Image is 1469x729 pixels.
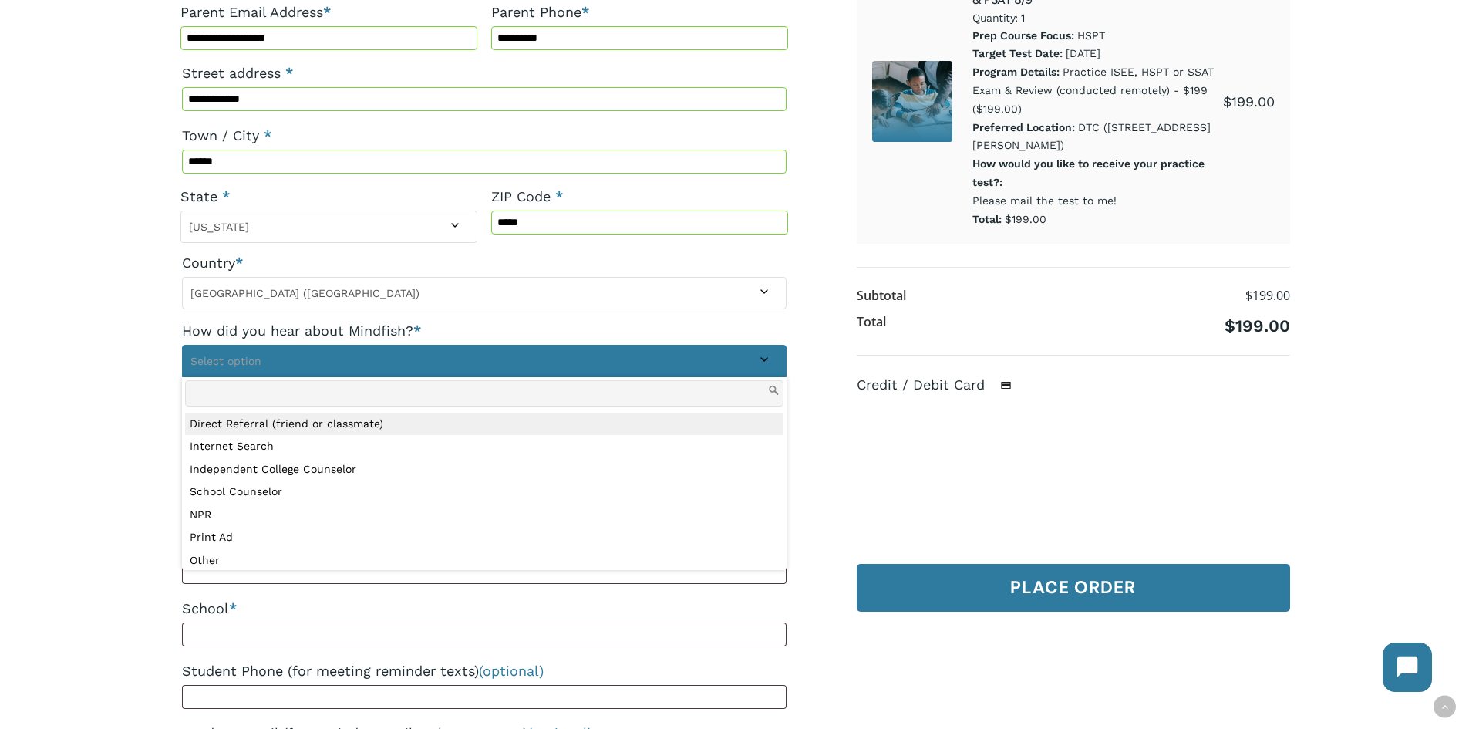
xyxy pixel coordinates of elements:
[857,376,1028,393] label: Credit / Debit Card
[972,211,1002,229] dt: Total:
[1367,627,1447,707] iframe: Chatbot
[491,183,788,211] label: ZIP Code
[972,8,1222,27] span: Quantity: 1
[868,410,1273,538] iframe: Secure payment input frame
[190,355,261,367] span: Select option
[183,282,786,305] span: United States (US)
[1225,316,1235,336] span: $
[1223,93,1275,110] bdi: 199.00
[185,549,783,572] li: Other
[972,155,1219,192] dt: How would you like to receive your practice test?:
[264,127,271,143] abbr: required
[972,45,1063,63] dt: Target Test Date:
[972,211,1222,229] p: $199.00
[180,211,477,243] span: State
[185,526,783,549] li: Print Ad
[182,595,787,623] label: School
[555,188,563,204] abbr: required
[185,413,783,436] li: Direct Referral (friend or classmate)
[972,63,1222,118] p: Practice ISEE, HSPT or SSAT Exam & Review (conducted remotely) - $199 ($199.00)
[972,27,1222,46] p: HSPT
[1245,287,1290,304] bdi: 199.00
[1225,316,1290,336] bdi: 199.00
[872,61,952,141] img: ISEE SSAT HSPT
[972,119,1075,137] dt: Preferred Location:
[857,564,1290,612] button: Place order
[185,435,783,458] li: Internet Search
[181,215,477,238] span: Colorado
[972,45,1222,63] p: [DATE]
[185,481,783,504] li: School Counselor
[182,249,787,277] label: Country
[182,317,787,345] label: How did you hear about Mindfish?
[1223,93,1231,110] span: $
[1245,287,1252,304] span: $
[185,458,783,481] li: Independent College Counselor
[182,122,787,150] label: Town / City
[857,309,886,339] th: Total
[857,283,906,309] th: Subtotal
[972,63,1060,82] dt: Program Details:
[992,376,1020,395] img: Credit / Debit Card
[185,504,783,527] li: NPR
[182,59,787,87] label: Street address
[182,277,787,309] span: Country
[479,663,544,679] span: (optional)
[285,65,293,81] abbr: required
[972,27,1074,46] dt: Prep Course Focus:
[972,119,1222,156] p: DTC ([STREET_ADDRESS][PERSON_NAME])
[222,188,230,204] abbr: required
[180,183,477,211] label: State
[182,657,787,685] label: Student Phone (for meeting reminder texts)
